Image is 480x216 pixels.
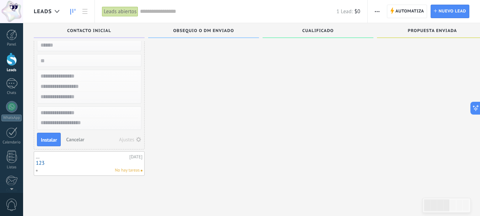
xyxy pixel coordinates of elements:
[152,28,255,35] div: Obsequio o DM enviado
[36,160,142,166] a: 123
[1,68,22,73] div: Leads
[1,140,22,145] div: Calendario
[302,28,334,33] span: Cualificado
[115,167,140,174] span: No hay tareas
[67,28,111,33] span: Contacto inicial
[67,5,79,19] a: Leads
[36,154,128,160] div: ...
[266,28,370,35] div: Cualificado
[173,28,234,33] span: Obsequio o DM enviado
[37,28,141,35] div: Contacto inicial
[355,8,360,15] span: $0
[408,28,457,33] span: Propuesta enviada
[119,137,134,142] div: Ajustes
[1,42,22,47] div: Panel
[66,136,84,143] span: Cancelar
[63,134,87,145] button: Cancelar
[1,115,22,121] div: WhatsApp
[34,8,52,15] span: Leads
[37,133,61,146] button: Instalar
[1,165,22,170] div: Listas
[438,5,466,18] span: Nuevo lead
[141,170,142,172] span: No hay nada asignado
[372,5,382,18] button: Más
[129,154,142,160] div: [DATE]
[336,8,352,15] span: 1 Lead:
[1,91,22,95] div: Chats
[395,5,424,18] span: Automatiza
[387,5,427,18] a: Automatiza
[431,5,469,18] a: Nuevo lead
[102,6,138,17] div: Leads abiertos
[41,137,57,142] span: Instalar
[117,135,144,144] button: Ajustes
[79,5,91,19] a: Lista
